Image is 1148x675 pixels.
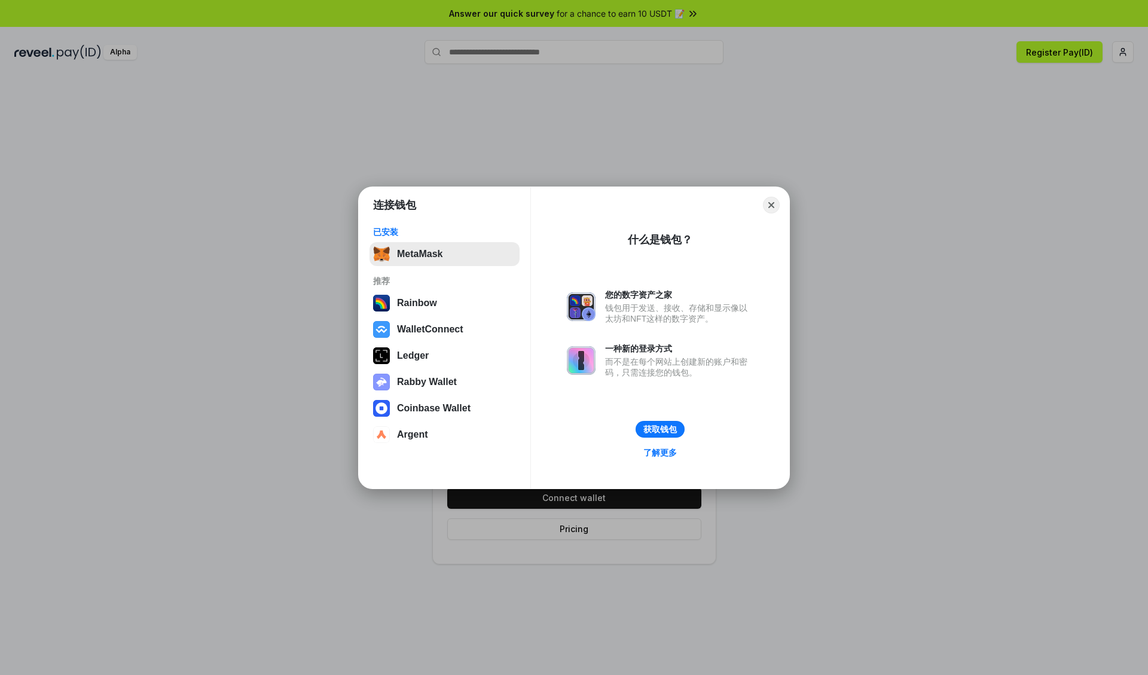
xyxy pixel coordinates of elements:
[397,350,429,361] div: Ledger
[643,447,677,458] div: 了解更多
[373,321,390,338] img: svg+xml,%3Csvg%20width%3D%2228%22%20height%3D%2228%22%20viewBox%3D%220%200%2028%2028%22%20fill%3D...
[373,374,390,390] img: svg+xml,%3Csvg%20xmlns%3D%22http%3A%2F%2Fwww.w3.org%2F2000%2Fsvg%22%20fill%3D%22none%22%20viewBox...
[397,249,442,259] div: MetaMask
[373,246,390,262] img: svg+xml,%3Csvg%20fill%3D%22none%22%20height%3D%2233%22%20viewBox%3D%220%200%2035%2033%22%20width%...
[397,377,457,387] div: Rabby Wallet
[373,198,416,212] h1: 连接钱包
[373,227,516,237] div: 已安装
[605,303,753,324] div: 钱包用于发送、接收、存储和显示像以太坊和NFT这样的数字资产。
[397,324,463,335] div: WalletConnect
[605,289,753,300] div: 您的数字资产之家
[373,276,516,286] div: 推荐
[636,421,685,438] button: 获取钱包
[370,396,520,420] button: Coinbase Wallet
[628,233,692,247] div: 什么是钱包？
[643,424,677,435] div: 获取钱包
[373,426,390,443] img: svg+xml,%3Csvg%20width%3D%2228%22%20height%3D%2228%22%20viewBox%3D%220%200%2028%2028%22%20fill%3D...
[397,403,471,414] div: Coinbase Wallet
[397,298,437,309] div: Rainbow
[373,295,390,311] img: svg+xml,%3Csvg%20width%3D%22120%22%20height%3D%22120%22%20viewBox%3D%220%200%20120%20120%22%20fil...
[370,317,520,341] button: WalletConnect
[370,423,520,447] button: Argent
[605,356,753,378] div: 而不是在每个网站上创建新的账户和密码，只需连接您的钱包。
[370,344,520,368] button: Ledger
[636,445,684,460] a: 了解更多
[370,370,520,394] button: Rabby Wallet
[567,346,596,375] img: svg+xml,%3Csvg%20xmlns%3D%22http%3A%2F%2Fwww.w3.org%2F2000%2Fsvg%22%20fill%3D%22none%22%20viewBox...
[763,197,780,213] button: Close
[373,400,390,417] img: svg+xml,%3Csvg%20width%3D%2228%22%20height%3D%2228%22%20viewBox%3D%220%200%2028%2028%22%20fill%3D...
[370,242,520,266] button: MetaMask
[605,343,753,354] div: 一种新的登录方式
[397,429,428,440] div: Argent
[373,347,390,364] img: svg+xml,%3Csvg%20xmlns%3D%22http%3A%2F%2Fwww.w3.org%2F2000%2Fsvg%22%20width%3D%2228%22%20height%3...
[370,291,520,315] button: Rainbow
[567,292,596,321] img: svg+xml,%3Csvg%20xmlns%3D%22http%3A%2F%2Fwww.w3.org%2F2000%2Fsvg%22%20fill%3D%22none%22%20viewBox...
